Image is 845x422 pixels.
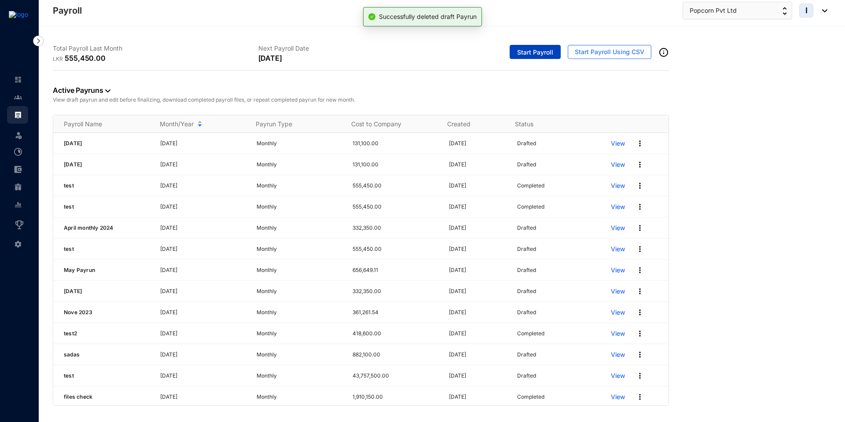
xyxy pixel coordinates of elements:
[353,371,438,380] p: 43,757,500.00
[568,45,651,59] button: Start Payroll Using CSV
[517,329,544,338] p: Completed
[14,131,23,139] img: leave-unselected.2934df6273408c3f84d9.svg
[53,4,82,17] p: Payroll
[160,139,246,148] p: [DATE]
[510,45,561,59] button: Start Payroll
[611,371,625,380] a: View
[636,181,644,190] img: more.27664ee4a8faa814348e188645a3c1fc.svg
[353,393,438,401] p: 1,910,150.00
[353,266,438,275] p: 656,649.11
[160,371,246,380] p: [DATE]
[437,115,504,133] th: Created
[64,393,92,400] span: files check
[14,220,25,230] img: award_outlined.f30b2bda3bf6ea1bf3dd.svg
[611,181,625,190] p: View
[64,372,74,379] span: test
[636,308,644,317] img: more.27664ee4a8faa814348e188645a3c1fc.svg
[636,245,644,253] img: more.27664ee4a8faa814348e188645a3c1fc.svg
[611,308,625,317] a: View
[517,160,536,169] p: Drafted
[449,224,506,232] p: [DATE]
[7,143,28,161] li: Time Attendance
[64,330,77,337] span: test2
[160,224,246,232] p: [DATE]
[7,88,28,106] li: Contacts
[9,11,28,18] img: logo
[611,245,625,253] a: View
[353,139,438,148] p: 131,100.00
[636,371,644,380] img: more.27664ee4a8faa814348e188645a3c1fc.svg
[257,266,342,275] p: Monthly
[64,246,74,252] span: test
[611,287,625,296] p: View
[517,287,536,296] p: Drafted
[517,308,536,317] p: Drafted
[64,140,82,147] span: [DATE]
[353,160,438,169] p: 131,100.00
[160,393,246,401] p: [DATE]
[449,202,506,211] p: [DATE]
[353,308,438,317] p: 361,261.54
[64,288,82,294] span: [DATE]
[160,160,246,169] p: [DATE]
[353,245,438,253] p: 555,450.00
[449,181,506,190] p: [DATE]
[517,266,536,275] p: Drafted
[449,139,506,148] p: [DATE]
[368,13,375,20] span: check-circle
[105,89,110,92] img: dropdown-black.8e83cc76930a90b1a4fdb6d089b7bf3a.svg
[379,13,477,20] span: Successfully deleted draft Payrun
[160,181,246,190] p: [DATE]
[14,76,22,84] img: home-unselected.a29eae3204392db15eaf.svg
[257,202,342,211] p: Monthly
[683,2,792,19] button: Popcorn Pvt Ltd
[258,53,282,63] p: [DATE]
[245,115,341,133] th: Payrun Type
[7,71,28,88] li: Home
[690,6,737,15] span: Popcorn Pvt Ltd
[64,309,92,316] span: Nove 2023
[611,139,625,148] p: View
[636,266,644,275] img: more.27664ee4a8faa814348e188645a3c1fc.svg
[64,224,114,231] span: April monthly 2024
[611,160,625,169] a: View
[14,183,22,191] img: gratuity-unselected.a8c340787eea3cf492d7.svg
[160,202,246,211] p: [DATE]
[611,329,625,338] a: View
[449,393,506,401] p: [DATE]
[517,48,553,57] span: Start Payroll
[65,53,106,63] p: 555,450.00
[7,161,28,178] li: Expenses
[353,181,438,190] p: 555,450.00
[53,44,258,53] p: Total Payroll Last Month
[160,308,246,317] p: [DATE]
[517,371,536,380] p: Drafted
[160,120,194,128] span: Month/Year
[783,7,787,15] img: up-down-arrow.74152d26bf9780fbf563ca9c90304185.svg
[160,266,246,275] p: [DATE]
[611,202,625,211] a: View
[53,86,110,95] a: Active Payruns
[636,393,644,401] img: more.27664ee4a8faa814348e188645a3c1fc.svg
[611,393,625,401] a: View
[64,161,82,168] span: [DATE]
[805,7,808,15] span: I
[818,9,827,12] img: dropdown-black.8e83cc76930a90b1a4fdb6d089b7bf3a.svg
[257,371,342,380] p: Monthly
[64,203,74,210] span: test
[257,350,342,359] p: Monthly
[353,350,438,359] p: 882,100.00
[14,93,22,101] img: people-unselected.118708e94b43a90eceab.svg
[611,224,625,232] a: View
[517,245,536,253] p: Drafted
[341,115,437,133] th: Cost to Company
[517,350,536,359] p: Drafted
[33,36,44,46] img: nav-icon-right.af6afadce00d159da59955279c43614e.svg
[14,111,22,119] img: payroll.289672236c54bbec4828.svg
